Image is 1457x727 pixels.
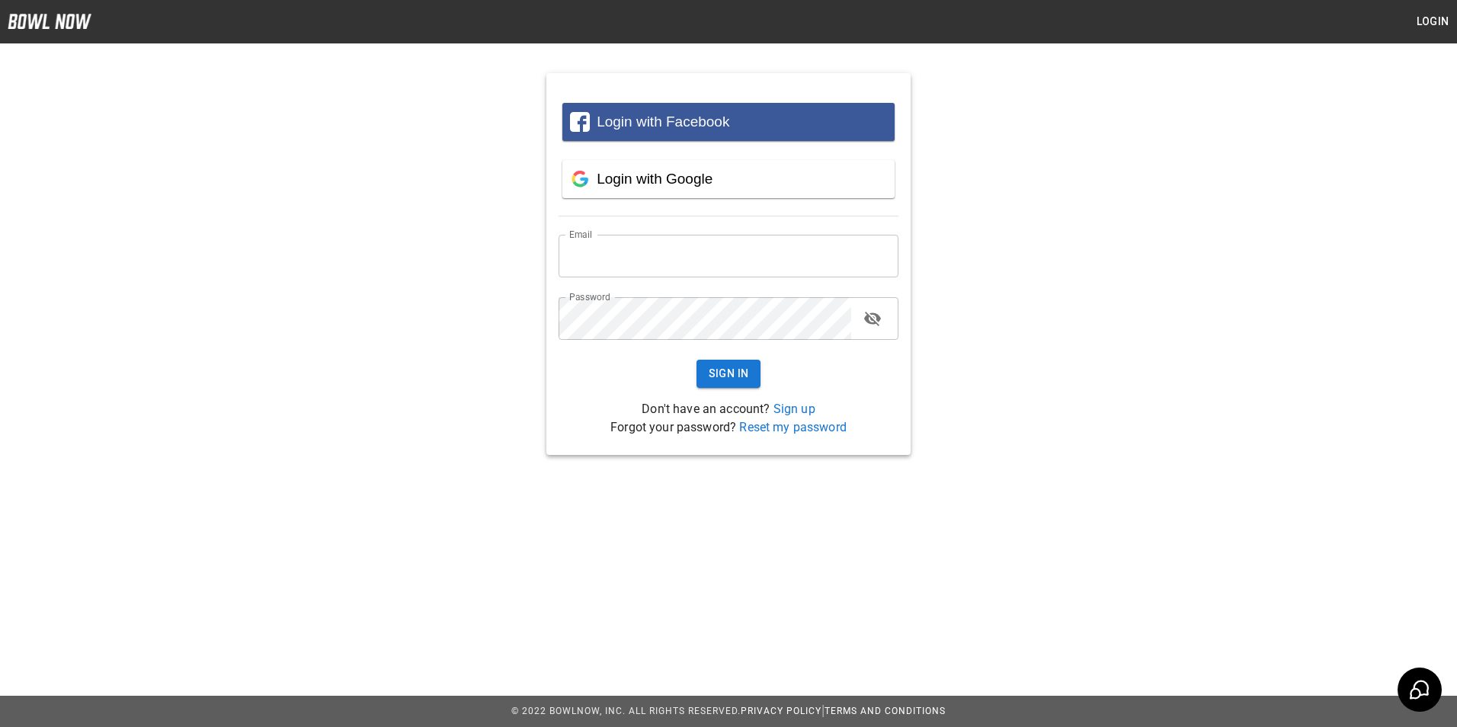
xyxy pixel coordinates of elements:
[696,360,761,388] button: Sign In
[8,14,91,29] img: logo
[1408,8,1457,36] button: Login
[559,418,898,437] p: Forgot your password?
[562,103,895,141] button: Login with Facebook
[857,303,888,334] button: toggle password visibility
[559,400,898,418] p: Don't have an account?
[597,171,712,187] span: Login with Google
[597,114,729,130] span: Login with Facebook
[825,706,946,716] a: Terms and Conditions
[741,706,821,716] a: Privacy Policy
[739,420,847,434] a: Reset my password
[773,402,815,416] a: Sign up
[562,160,895,198] button: Login with Google
[511,706,741,716] span: © 2022 BowlNow, Inc. All Rights Reserved.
